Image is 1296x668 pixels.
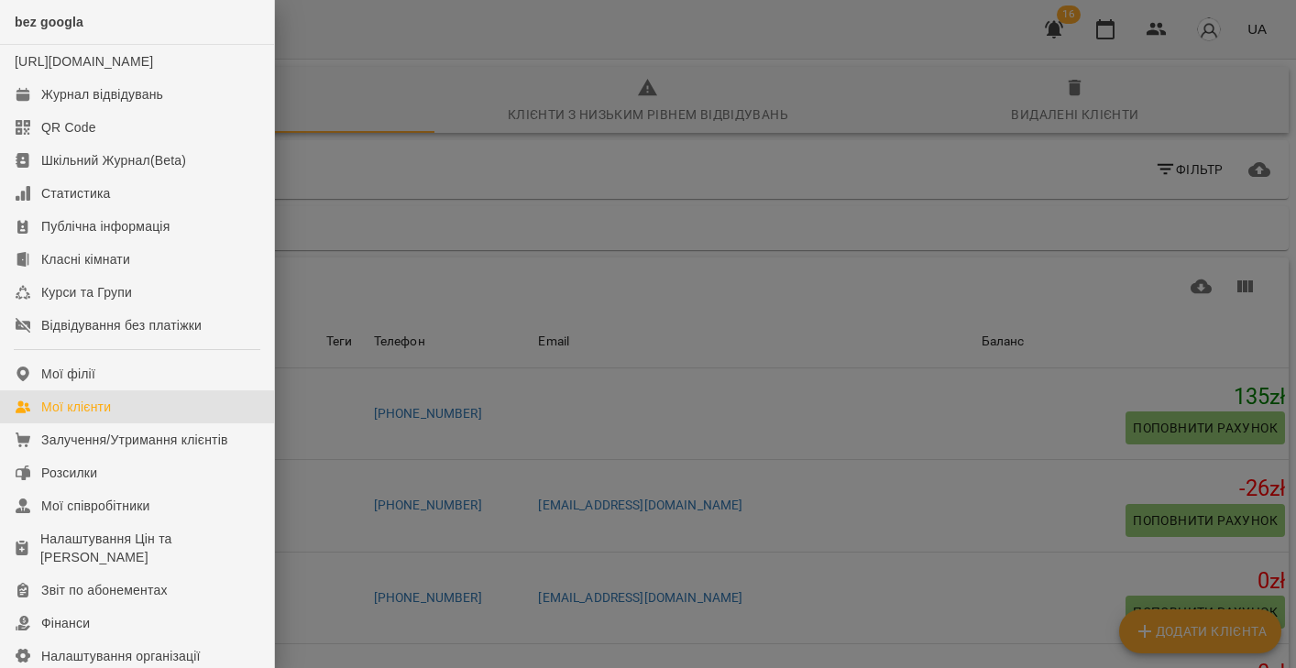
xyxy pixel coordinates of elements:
[41,365,95,383] div: Мої філії
[41,464,97,482] div: Розсилки
[41,316,202,334] div: Відвідування без платіжки
[41,581,168,599] div: Звіт по абонементах
[41,85,163,104] div: Журнал відвідувань
[41,118,96,137] div: QR Code
[41,184,111,203] div: Статистика
[41,283,132,301] div: Курси та Групи
[41,647,201,665] div: Налаштування організації
[41,217,170,235] div: Публічна інформація
[41,497,150,515] div: Мої співробітники
[41,151,186,170] div: Шкільний Журнал(Beta)
[41,431,228,449] div: Залучення/Утримання клієнтів
[41,398,111,416] div: Мої клієнти
[15,15,83,29] span: bez googla
[15,54,153,69] a: [URL][DOMAIN_NAME]
[40,530,259,566] div: Налаштування Цін та [PERSON_NAME]
[41,250,130,268] div: Класні кімнати
[41,614,90,632] div: Фінанси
